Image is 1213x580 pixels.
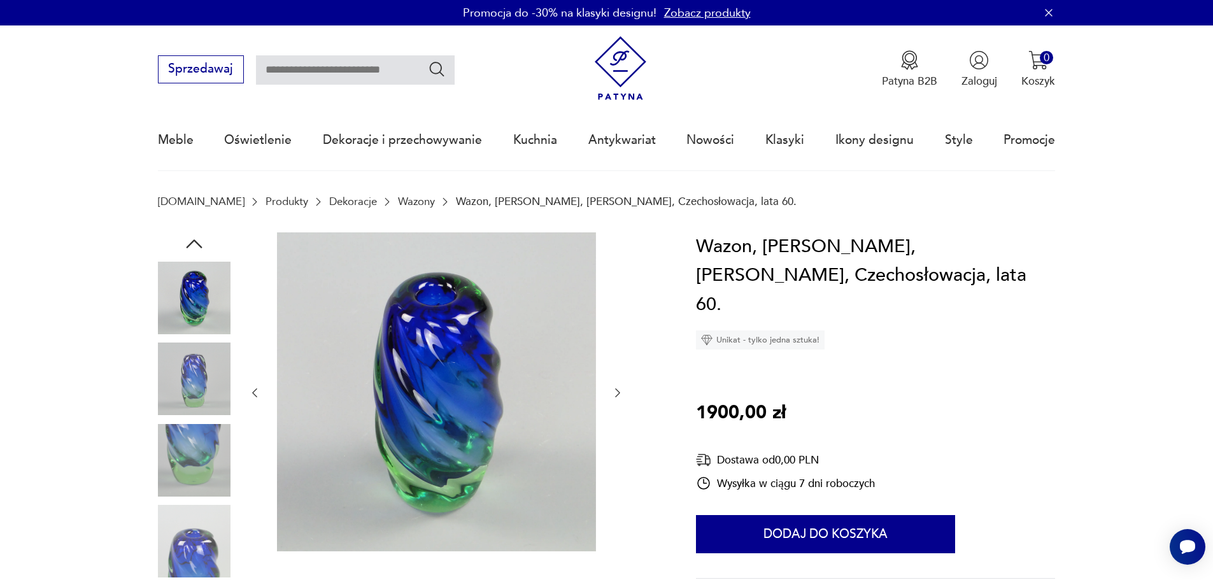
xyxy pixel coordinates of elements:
[961,74,997,88] p: Zaloguj
[1028,50,1048,70] img: Ikona koszyka
[158,262,231,334] img: Zdjęcie produktu Wazon, Jaroslav Beranek, Huta Skrdlovice, Czechosłowacja, lata 60.
[835,111,914,169] a: Ikony designu
[696,399,786,428] p: 1900,00 zł
[158,65,244,75] a: Sprzedawaj
[277,232,596,551] img: Zdjęcie produktu Wazon, Jaroslav Beranek, Huta Skrdlovice, Czechosłowacja, lata 60.
[398,195,435,208] a: Wazony
[158,424,231,497] img: Zdjęcie produktu Wazon, Jaroslav Beranek, Huta Skrdlovice, Czechosłowacja, lata 60.
[696,232,1055,320] h1: Wazon, [PERSON_NAME], [PERSON_NAME], Czechosłowacja, lata 60.
[1040,51,1053,64] div: 0
[323,111,482,169] a: Dekoracje i przechowywanie
[456,195,797,208] p: Wazon, [PERSON_NAME], [PERSON_NAME], Czechosłowacja, lata 60.
[696,452,711,468] img: Ikona dostawy
[882,50,937,88] button: Patyna B2B
[158,195,245,208] a: [DOMAIN_NAME]
[158,505,231,577] img: Zdjęcie produktu Wazon, Jaroslav Beranek, Huta Skrdlovice, Czechosłowacja, lata 60.
[696,330,825,350] div: Unikat - tylko jedna sztuka!
[686,111,734,169] a: Nowości
[329,195,377,208] a: Dekoracje
[945,111,973,169] a: Style
[882,74,937,88] p: Patyna B2B
[696,515,955,553] button: Dodaj do koszyka
[1021,74,1055,88] p: Koszyk
[696,476,875,491] div: Wysyłka w ciągu 7 dni roboczych
[664,5,751,21] a: Zobacz produkty
[158,55,244,83] button: Sprzedawaj
[266,195,308,208] a: Produkty
[900,50,919,70] img: Ikona medalu
[428,60,446,78] button: Szukaj
[158,111,194,169] a: Meble
[588,36,653,101] img: Patyna - sklep z meblami i dekoracjami vintage
[224,111,292,169] a: Oświetlenie
[1004,111,1055,169] a: Promocje
[588,111,656,169] a: Antykwariat
[969,50,989,70] img: Ikonka użytkownika
[1021,50,1055,88] button: 0Koszyk
[765,111,804,169] a: Klasyki
[1170,529,1205,565] iframe: Smartsupp widget button
[696,452,875,468] div: Dostawa od 0,00 PLN
[961,50,997,88] button: Zaloguj
[701,334,713,346] img: Ikona diamentu
[463,5,656,21] p: Promocja do -30% na klasyki designu!
[158,343,231,415] img: Zdjęcie produktu Wazon, Jaroslav Beranek, Huta Skrdlovice, Czechosłowacja, lata 60.
[513,111,557,169] a: Kuchnia
[882,50,937,88] a: Ikona medaluPatyna B2B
